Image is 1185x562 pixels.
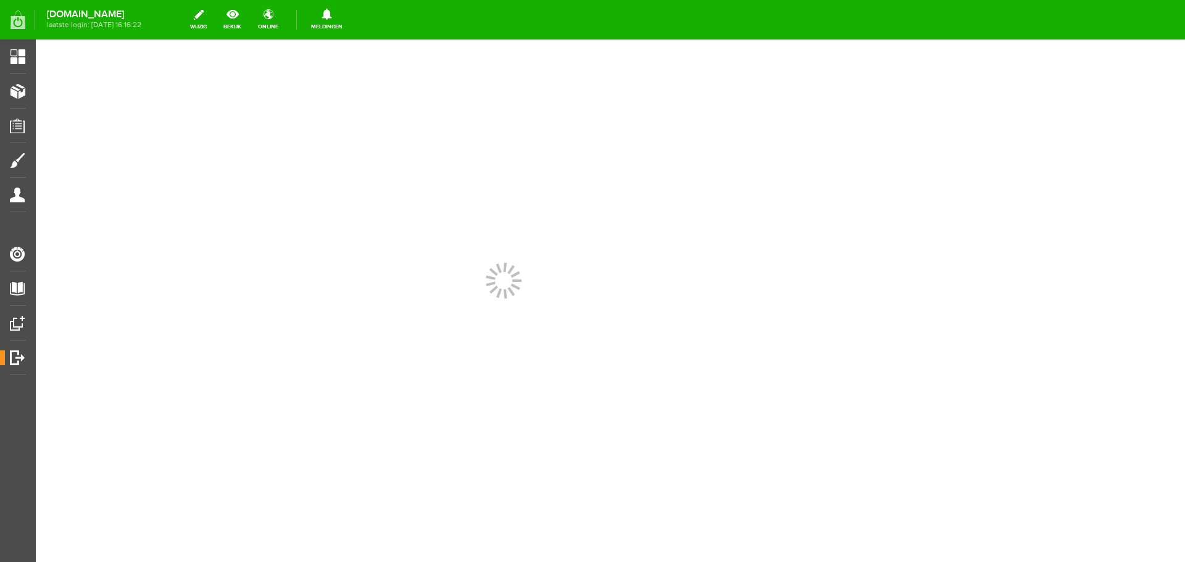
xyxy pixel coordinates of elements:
a: Meldingen [304,6,350,33]
a: bekijk [216,6,249,33]
a: online [251,6,286,33]
strong: [DOMAIN_NAME] [47,11,141,18]
a: wijzig [183,6,214,33]
span: laatste login: [DATE] 16:16:22 [47,22,141,28]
